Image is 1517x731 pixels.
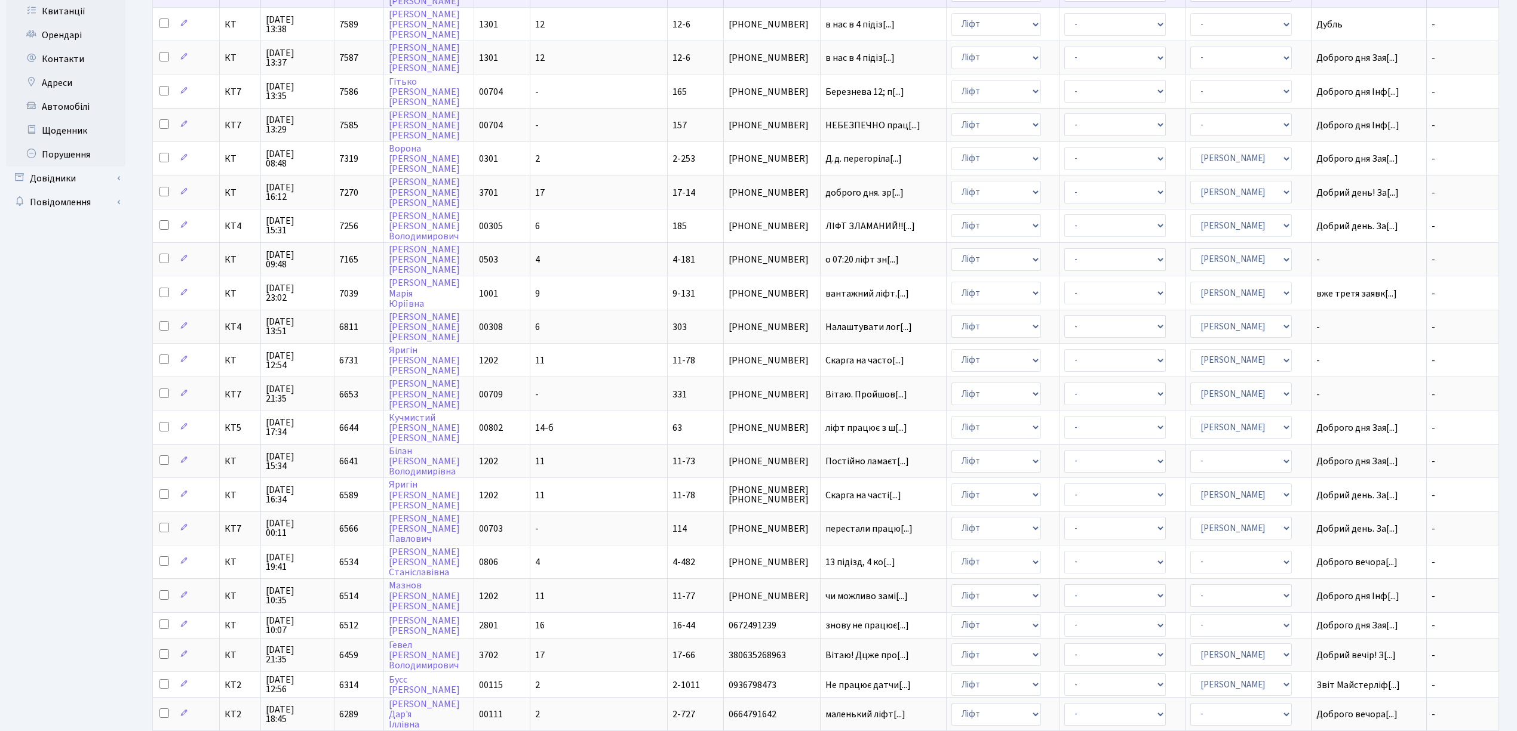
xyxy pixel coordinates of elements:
[389,344,460,377] a: Яригін[PERSON_NAME][PERSON_NAME]
[225,188,256,198] span: КТ
[672,678,700,692] span: 2-1011
[825,489,901,502] span: Скарга на часті[...]
[389,243,460,276] a: [PERSON_NAME][PERSON_NAME][PERSON_NAME]
[266,250,329,269] span: [DATE] 09:48
[1432,119,1435,132] span: -
[1432,708,1435,721] span: -
[825,51,895,64] span: в нас в 4 підіз[...]
[266,149,329,168] span: [DATE] 08:48
[1432,455,1435,468] span: -
[825,455,909,468] span: Постійно ламаєт[...]
[825,678,911,692] span: Не працює датчи[...]
[339,18,358,31] span: 7589
[225,390,256,399] span: КТ7
[729,390,815,399] span: [PHONE_NUMBER]
[729,154,815,164] span: [PHONE_NUMBER]
[266,452,329,471] span: [DATE] 15:34
[6,23,125,47] a: Орендарі
[1432,186,1435,199] span: -
[225,322,256,332] span: КТ4
[339,522,358,535] span: 6566
[535,287,540,300] span: 9
[729,356,815,365] span: [PHONE_NUMBER]
[825,708,905,721] span: маленький ліфт[...]
[1316,356,1421,365] span: -
[225,557,256,567] span: КТ
[535,354,545,367] span: 11
[729,255,815,264] span: [PHONE_NUMBER]
[535,708,540,721] span: 2
[389,209,460,243] a: [PERSON_NAME][PERSON_NAME]Володимирович
[535,619,545,632] span: 16
[729,20,815,29] span: [PHONE_NUMBER]
[6,119,125,143] a: Щоденник
[729,680,815,690] span: 0936798473
[672,287,695,300] span: 9-131
[535,186,545,199] span: 17
[672,388,687,401] span: 331
[825,320,912,334] span: Налаштувати лог[...]
[339,85,358,98] span: 7586
[389,545,460,579] a: [PERSON_NAME][PERSON_NAME]Станіславівна
[225,53,256,63] span: КТ
[6,47,125,71] a: Контакти
[729,621,815,630] span: 0672491239
[266,216,329,235] span: [DATE] 15:31
[225,710,256,719] span: КТ2
[266,645,329,664] span: [DATE] 21:35
[1432,619,1435,632] span: -
[672,51,690,64] span: 12-6
[266,317,329,336] span: [DATE] 13:51
[225,20,256,29] span: КТ
[479,18,498,31] span: 1301
[1432,287,1435,300] span: -
[479,619,498,632] span: 2801
[535,18,545,31] span: 12
[535,85,539,98] span: -
[672,421,682,434] span: 63
[825,220,915,233] span: ЛІФТ ЗЛАМАНИЙ!![...]
[339,287,358,300] span: 7039
[672,18,690,31] span: 12-6
[266,115,329,134] span: [DATE] 13:29
[825,590,908,603] span: чи можливо замі[...]
[1316,619,1398,632] span: Доброго дня Зая[...]
[825,388,907,401] span: Вітаю. Пройшов[...]
[672,455,695,468] span: 11-73
[266,418,329,437] span: [DATE] 17:34
[1316,522,1398,535] span: Добрий день. За[...]
[225,289,256,298] span: КТ
[479,388,503,401] span: 00709
[729,322,815,332] span: [PHONE_NUMBER]
[825,253,899,266] span: о 07:20 ліфт зн[...]
[729,289,815,298] span: [PHONE_NUMBER]
[225,121,256,130] span: КТ7
[266,553,329,572] span: [DATE] 19:41
[479,354,498,367] span: 1202
[339,708,358,721] span: 6289
[672,489,695,502] span: 11-78
[1432,590,1435,603] span: -
[389,639,460,672] a: Гевел[PERSON_NAME]Володимирович
[225,87,256,97] span: КТ7
[1316,390,1421,399] span: -
[479,253,498,266] span: 0503
[225,356,256,365] span: КТ
[1316,322,1421,332] span: -
[1432,522,1435,535] span: -
[825,18,895,31] span: в нас в 4 підіз[...]
[266,351,329,370] span: [DATE] 12:54
[389,75,460,109] a: Гітько[PERSON_NAME][PERSON_NAME]
[825,649,909,662] span: Вітаю! Дцже про[...]
[1432,556,1435,569] span: -
[479,421,503,434] span: 00802
[266,48,329,67] span: [DATE] 13:37
[535,253,540,266] span: 4
[1316,678,1400,692] span: Звіт Майстерліф[...]
[1316,590,1399,603] span: Доброго дня Інф[...]
[729,87,815,97] span: [PHONE_NUMBER]
[479,85,503,98] span: 00704
[672,619,695,632] span: 16-44
[6,143,125,166] a: Порушення
[389,673,460,696] a: Бусс[PERSON_NAME]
